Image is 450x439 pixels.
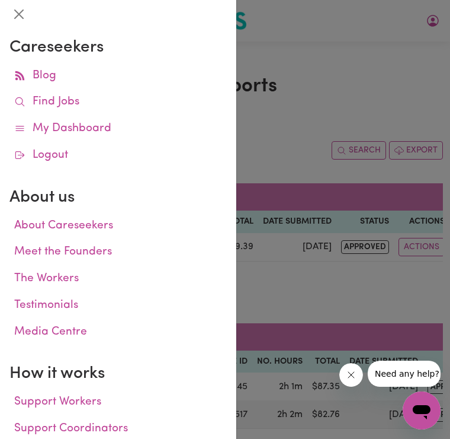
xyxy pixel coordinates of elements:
[9,389,227,416] a: Support Workers
[9,364,227,384] h2: How it works
[9,116,227,142] a: My Dashboard
[9,319,227,346] a: Media Centre
[9,266,227,292] a: The Workers
[9,188,227,208] h2: About us
[9,38,227,58] h2: Careseekers
[339,363,363,387] iframe: Close message
[403,392,441,430] iframe: Button to launch messaging window
[9,239,227,266] a: Meet the Founders
[9,142,227,169] a: Logout
[368,361,441,387] iframe: Message from company
[9,292,227,319] a: Testimonials
[9,213,227,240] a: About Careseekers
[9,89,227,116] a: Find Jobs
[9,63,227,90] a: Blog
